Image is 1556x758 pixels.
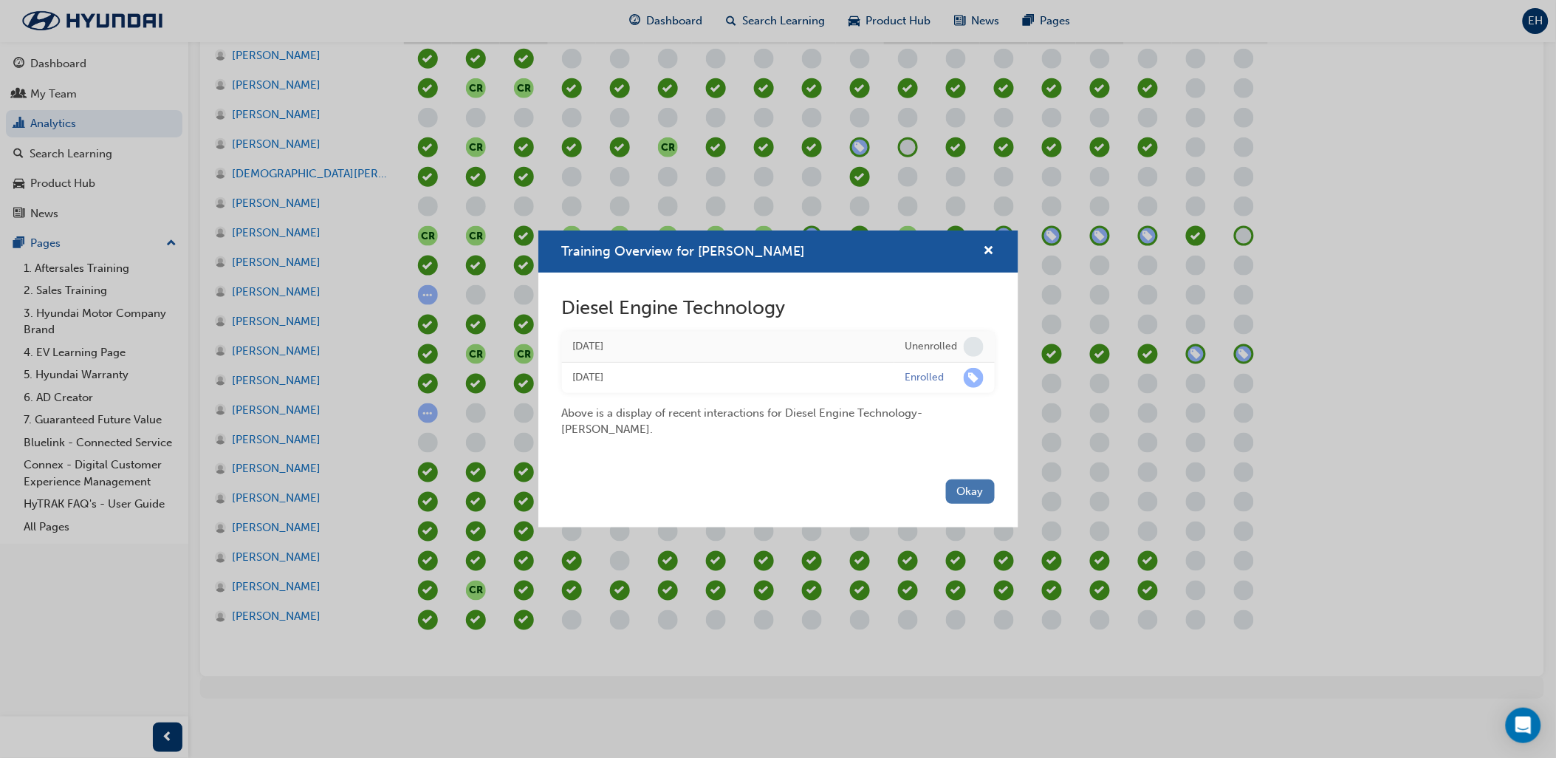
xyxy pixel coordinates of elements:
div: Unenrolled [905,340,958,354]
span: cross-icon [984,245,995,259]
span: learningRecordVerb_ENROLL-icon [964,368,984,388]
div: Open Intercom Messenger [1506,708,1541,743]
div: Above is a display of recent interactions for Diesel Engine Technology - [PERSON_NAME] . [562,393,995,438]
div: Enrolled [905,371,945,385]
div: Training Overview for Patel Harsh [538,231,1018,527]
span: learningRecordVerb_NONE-icon [964,337,984,357]
div: Wed Apr 24 2024 11:46:45 GMT+1000 (Australian Eastern Standard Time) [573,369,883,386]
h2: Diesel Engine Technology [562,296,995,320]
button: cross-icon [984,242,995,261]
button: Okay [946,479,995,504]
span: Training Overview for [PERSON_NAME] [562,243,805,259]
div: Thu May 23 2024 08:30:00 GMT+1000 (Australian Eastern Standard Time) [573,338,883,355]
